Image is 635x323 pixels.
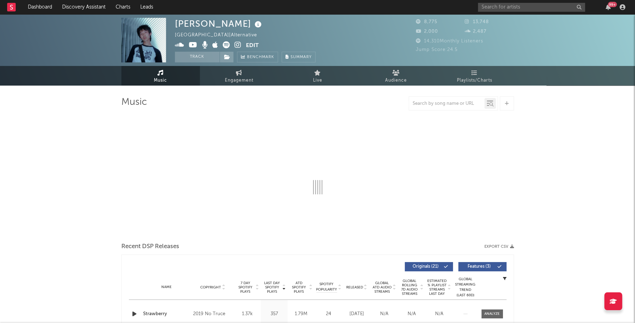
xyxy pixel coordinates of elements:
[427,279,447,296] span: Estimated % Playlist Streams Last Day
[246,41,259,50] button: Edit
[316,282,337,292] span: Spotify Popularity
[606,4,611,10] button: 99+
[316,311,341,318] div: 24
[346,285,363,289] span: Released
[372,281,392,294] span: Global ATD Audio Streams
[345,311,369,318] div: [DATE]
[478,3,585,12] input: Search for artists
[200,66,278,86] a: Engagement
[175,52,220,62] button: Track
[405,262,453,271] button: Originals(21)
[263,281,282,294] span: Last Day Spotify Plays
[400,279,419,296] span: Global Rolling 7D Audio Streams
[416,47,458,52] span: Jump Score: 24.5
[154,76,167,85] span: Music
[458,262,507,271] button: Features(3)
[175,31,265,40] div: [GEOGRAPHIC_DATA] | Alternative
[143,284,190,290] div: Name
[289,281,308,294] span: ATD Spotify Plays
[282,52,316,62] button: Summary
[608,2,617,7] div: 99 +
[400,311,424,318] div: N/A
[121,242,179,251] span: Recent DSP Releases
[143,311,190,318] a: Strawberry
[455,277,476,298] div: Global Streaming Trend (Last 60D)
[416,29,438,34] span: 2,000
[200,285,221,289] span: Copyright
[175,18,263,30] div: [PERSON_NAME]
[236,311,259,318] div: 1.37k
[193,310,232,318] div: 2019 No Truce
[247,53,274,62] span: Benchmark
[409,265,442,269] span: Originals ( 21 )
[289,311,313,318] div: 1.79M
[357,66,435,86] a: Audience
[372,311,396,318] div: N/A
[416,39,483,43] span: 14,310 Monthly Listeners
[409,101,484,107] input: Search by song name or URL
[435,66,514,86] a: Playlists/Charts
[313,76,322,85] span: Live
[263,311,286,318] div: 357
[385,76,407,85] span: Audience
[416,20,437,24] span: 8,775
[463,265,496,269] span: Features ( 3 )
[237,52,278,62] a: Benchmark
[465,20,489,24] span: 13,748
[484,245,514,249] button: Export CSV
[236,281,255,294] span: 7 Day Spotify Plays
[225,76,253,85] span: Engagement
[465,29,487,34] span: 2,487
[121,66,200,86] a: Music
[278,66,357,86] a: Live
[291,55,312,59] span: Summary
[427,311,451,318] div: N/A
[457,76,492,85] span: Playlists/Charts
